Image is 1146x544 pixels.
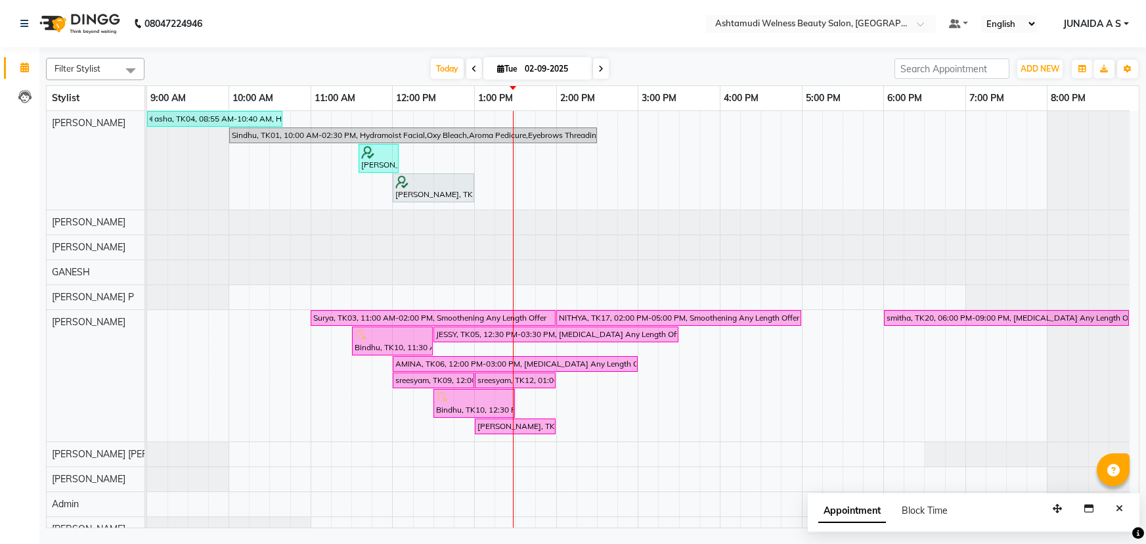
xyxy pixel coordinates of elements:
a: 5:00 PM [803,89,844,108]
button: ADD NEW [1017,60,1063,78]
span: Stylist [52,92,79,104]
a: 2:00 PM [557,89,598,108]
b: 08047224946 [144,5,202,42]
a: 6:00 PM [884,89,925,108]
span: JUNAIDA A S [1063,17,1121,31]
input: Search Appointment [894,58,1009,79]
span: GANESH [52,266,90,278]
span: [PERSON_NAME] [52,316,125,328]
div: sreesyam, TK09, 12:00 PM-01:00 PM, Highlighting (Per Streaks) [394,374,473,386]
a: 7:00 PM [966,89,1007,108]
a: 1:00 PM [475,89,516,108]
a: 9:00 AM [147,89,189,108]
div: NITHYA, TK17, 02:00 PM-05:00 PM, Smoothening Any Length Offer [558,312,800,324]
span: Tue [494,64,521,74]
span: [PERSON_NAME] [52,216,125,228]
span: [PERSON_NAME] [52,473,125,485]
div: [PERSON_NAME], TK02, 01:00 PM-02:00 PM, Layer Cut [476,420,554,432]
span: Block Time [902,505,948,516]
span: [PERSON_NAME] [52,117,125,129]
span: Admin [52,498,79,510]
div: sreesyam, TK12, 01:00 PM-02:00 PM, Highlighting (Per Streaks) [476,374,554,386]
a: 10:00 AM [229,89,276,108]
span: [PERSON_NAME] [52,523,125,535]
span: Filter Stylist [55,63,100,74]
a: 4:00 PM [720,89,762,108]
img: logo [33,5,123,42]
a: 8:00 PM [1047,89,1089,108]
div: Surya, TK03, 11:00 AM-02:00 PM, Smoothening Any Length Offer [312,312,554,324]
span: [PERSON_NAME] [52,241,125,253]
span: Today [431,58,464,79]
div: AMINA, TK06, 12:00 PM-03:00 PM, [MEDICAL_DATA] Any Length Offer [394,358,636,370]
div: Bindhu, TK10, 12:30 PM-01:30 PM, Hair Spa [435,391,514,416]
div: Bindhu, TK10, 11:30 AM-12:30 PM, Hair Spa [353,329,431,353]
div: JESSY, TK05, 12:30 PM-03:30 PM, [MEDICAL_DATA] Any Length Offer [435,329,677,340]
span: [PERSON_NAME] P [52,291,134,303]
a: 12:00 PM [393,89,439,108]
div: [PERSON_NAME], TK15, 11:35 AM-12:05 PM, [DEMOGRAPHIC_DATA] Normal Hair Cut [360,146,397,171]
div: [PERSON_NAME], TK11, 12:00 PM-01:00 PM, Layer Cut [394,175,473,200]
span: ADD NEW [1021,64,1059,74]
a: 11:00 AM [311,89,359,108]
iframe: chat widget [1091,491,1133,531]
div: asha, TK04, 08:55 AM-10:40 AM, Hair Cut With Fringes,U Cut [153,113,281,125]
input: 2025-09-02 [521,59,586,79]
a: 3:00 PM [638,89,680,108]
span: [PERSON_NAME] [PERSON_NAME] [52,448,202,460]
div: Sindhu, TK01, 10:00 AM-02:30 PM, Hydramoist Facial,Oxy Bleach,Aroma Pedicure,Eyebrows Threading,F... [231,129,596,141]
div: smitha, TK20, 06:00 PM-09:00 PM, [MEDICAL_DATA] Any Length Offer [885,312,1128,324]
span: Appointment [818,499,886,523]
